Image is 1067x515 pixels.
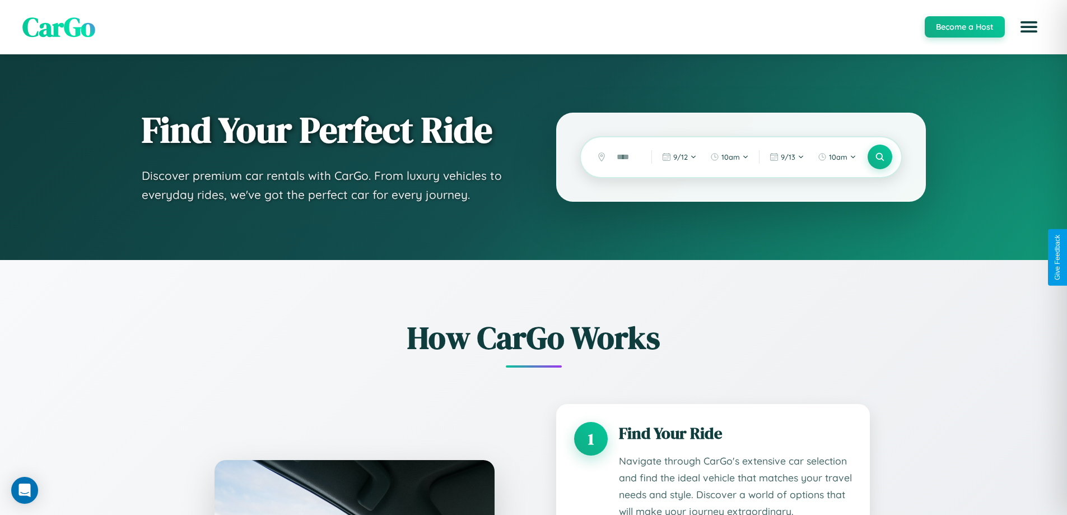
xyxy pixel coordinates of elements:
span: 9 / 13 [781,152,795,161]
span: CarGo [22,8,95,45]
button: 9/13 [764,148,810,166]
button: 10am [705,148,754,166]
h3: Find Your Ride [619,422,852,444]
h2: How CarGo Works [198,316,870,359]
button: Open menu [1013,11,1045,43]
button: 10am [812,148,862,166]
div: Give Feedback [1054,235,1061,280]
button: 9/12 [656,148,702,166]
div: 1 [574,422,608,456]
span: 10am [829,152,847,161]
span: 9 / 12 [673,152,688,161]
span: 10am [721,152,740,161]
h1: Find Your Perfect Ride [142,110,511,150]
div: Open Intercom Messenger [11,477,38,504]
button: Become a Host [925,16,1005,38]
p: Discover premium car rentals with CarGo. From luxury vehicles to everyday rides, we've got the pe... [142,166,511,204]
